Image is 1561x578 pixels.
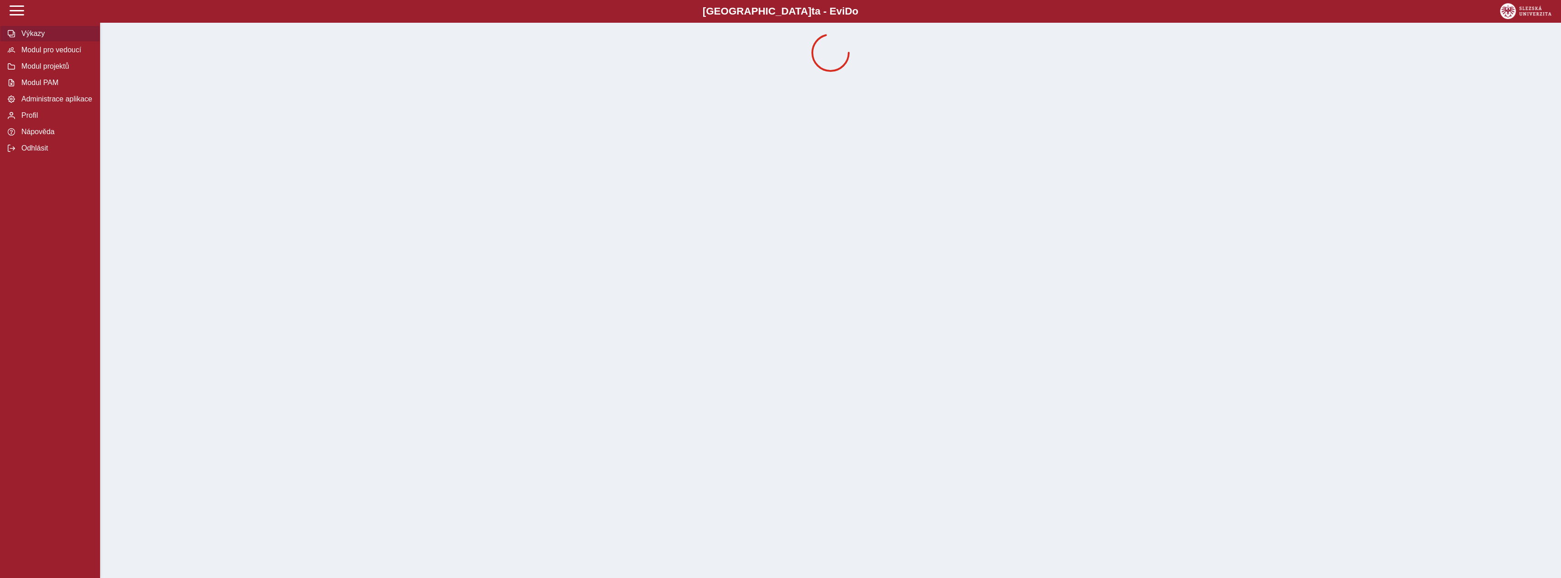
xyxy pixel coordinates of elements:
[19,128,92,136] span: Nápověda
[19,79,92,87] span: Modul PAM
[845,5,852,17] span: D
[27,5,1534,17] b: [GEOGRAPHIC_DATA] a - Evi
[852,5,859,17] span: o
[19,144,92,152] span: Odhlásit
[19,111,92,120] span: Profil
[19,62,92,70] span: Modul projektů
[19,30,92,38] span: Výkazy
[19,46,92,54] span: Modul pro vedoucí
[811,5,815,17] span: t
[1500,3,1551,19] img: logo_web_su.png
[19,95,92,103] span: Administrace aplikace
